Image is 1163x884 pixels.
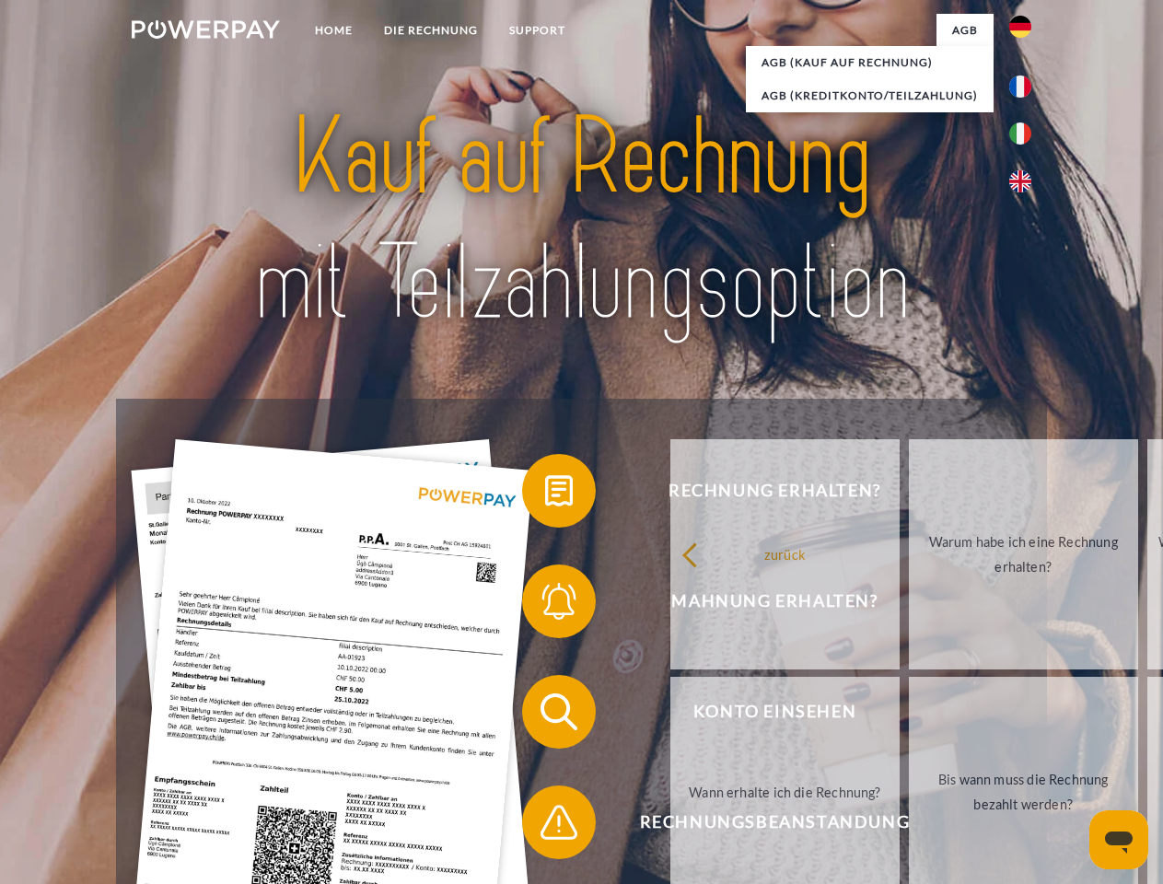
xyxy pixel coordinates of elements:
img: en [1009,170,1031,192]
a: DIE RECHNUNG [368,14,494,47]
img: qb_bill.svg [536,468,582,514]
img: logo-powerpay-white.svg [132,20,280,39]
div: Bis wann muss die Rechnung bezahlt werden? [920,767,1127,817]
img: fr [1009,76,1031,98]
a: SUPPORT [494,14,581,47]
div: Warum habe ich eine Rechnung erhalten? [920,529,1127,579]
img: it [1009,122,1031,145]
button: Mahnung erhalten? [522,564,1001,638]
button: Rechnungsbeanstandung [522,785,1001,859]
img: title-powerpay_de.svg [176,88,987,353]
div: zurück [681,541,889,566]
img: qb_bell.svg [536,578,582,624]
img: de [1009,16,1031,38]
img: qb_search.svg [536,689,582,735]
button: Konto einsehen [522,675,1001,749]
a: AGB (Kauf auf Rechnung) [746,46,994,79]
a: AGB (Kreditkonto/Teilzahlung) [746,79,994,112]
a: Home [299,14,368,47]
img: qb_warning.svg [536,799,582,845]
div: Wann erhalte ich die Rechnung? [681,779,889,804]
iframe: Schaltfläche zum Öffnen des Messaging-Fensters [1089,810,1148,869]
a: agb [936,14,994,47]
button: Rechnung erhalten? [522,454,1001,528]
